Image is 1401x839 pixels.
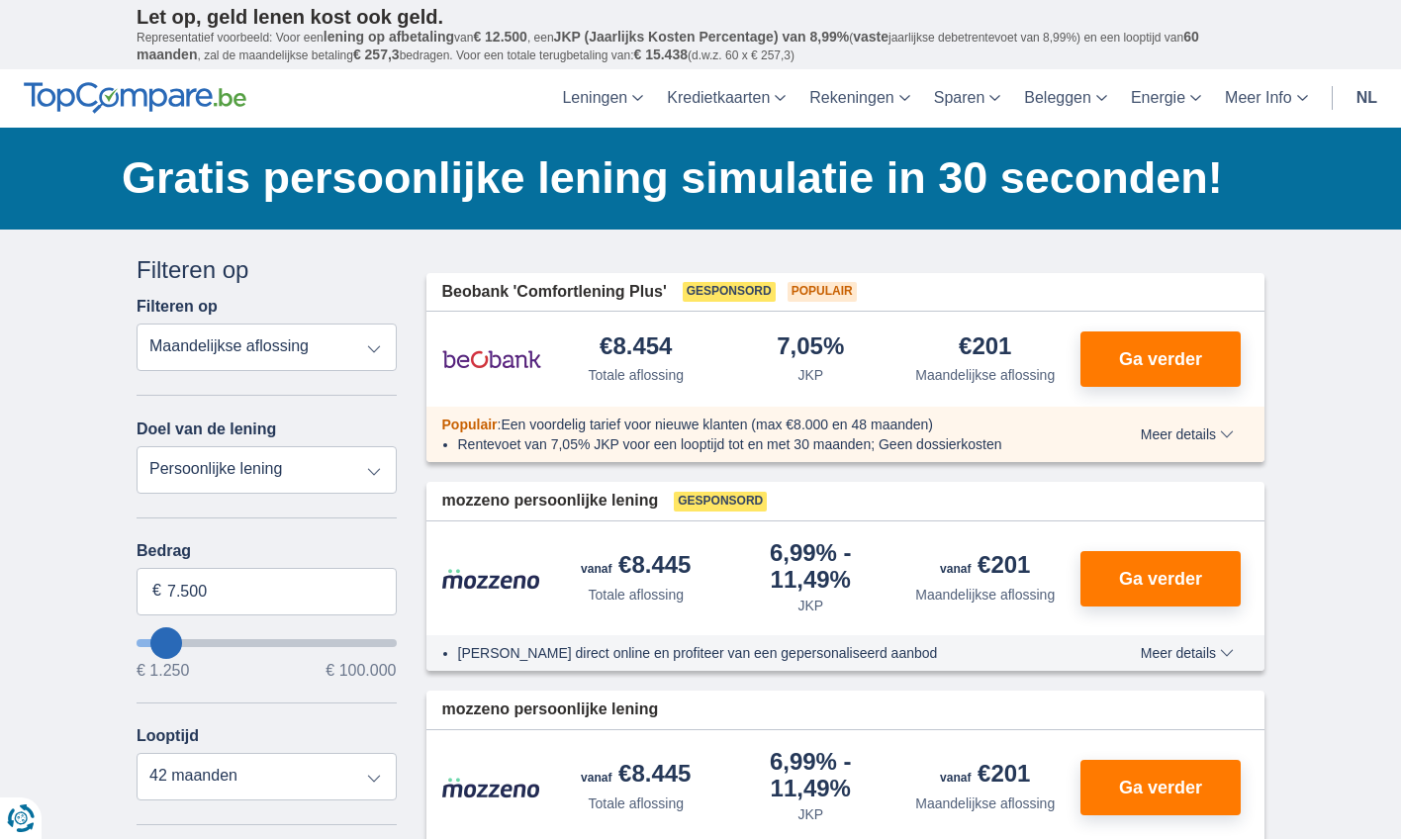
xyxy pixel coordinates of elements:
span: Ga verder [1119,779,1202,796]
button: Ga verder [1080,331,1241,387]
div: €201 [940,762,1030,790]
div: €8.445 [581,762,691,790]
span: Ga verder [1119,350,1202,368]
div: JKP [797,365,823,385]
img: product.pl.alt Mozzeno [442,568,541,590]
span: Gesponsord [683,282,776,302]
img: product.pl.alt Beobank [442,334,541,384]
img: product.pl.alt Mozzeno [442,777,541,798]
span: lening op afbetaling [324,29,454,45]
button: Ga verder [1080,551,1241,606]
span: vaste [853,29,888,45]
input: wantToBorrow [137,639,397,647]
label: Filteren op [137,298,218,316]
span: mozzeno persoonlijke lening [442,490,659,513]
span: mozzeno persoonlijke lening [442,699,659,721]
span: Populair [442,417,498,432]
a: Kredietkaarten [655,69,797,128]
span: Populair [788,282,857,302]
div: Maandelijkse aflossing [915,365,1055,385]
button: Ga verder [1080,760,1241,815]
div: Maandelijkse aflossing [915,585,1055,605]
li: Rentevoet van 7,05% JKP voor een looptijd tot en met 30 maanden; Geen dossierkosten [458,434,1069,454]
div: JKP [797,804,823,824]
span: € 100.000 [326,663,396,679]
label: Looptijd [137,727,199,745]
div: €201 [959,334,1011,361]
span: Gesponsord [674,492,767,512]
span: 60 maanden [137,29,1199,62]
span: € 257,3 [353,47,400,62]
div: Totale aflossing [588,365,684,385]
div: Totale aflossing [588,793,684,813]
div: JKP [797,596,823,615]
p: Let op, geld lenen kost ook geld. [137,5,1264,29]
a: Energie [1119,69,1213,128]
a: Leningen [550,69,655,128]
label: Doel van de lening [137,420,276,438]
span: € 15.438 [633,47,688,62]
div: 6,99% [731,541,890,592]
div: Maandelijkse aflossing [915,793,1055,813]
div: 7,05% [777,334,844,361]
label: Bedrag [137,542,397,560]
span: € [152,580,161,603]
img: TopCompare [24,82,246,114]
span: Meer details [1141,646,1234,660]
div: €8.454 [600,334,672,361]
button: Meer details [1126,645,1249,661]
a: Rekeningen [797,69,921,128]
span: Beobank 'Comfortlening Plus' [442,281,667,304]
div: €8.445 [581,553,691,581]
button: Meer details [1126,426,1249,442]
span: Ga verder [1119,570,1202,588]
span: € 1.250 [137,663,189,679]
div: 6,99% [731,750,890,800]
h1: Gratis persoonlijke lening simulatie in 30 seconden! [122,147,1264,209]
a: Sparen [922,69,1013,128]
div: : [426,415,1084,434]
a: Meer Info [1213,69,1320,128]
span: Meer details [1141,427,1234,441]
a: nl [1345,69,1389,128]
p: Representatief voorbeeld: Voor een van , een ( jaarlijkse debetrentevoet van 8,99%) en een loopti... [137,29,1264,64]
li: [PERSON_NAME] direct online en profiteer van een gepersonaliseerd aanbod [458,643,1069,663]
div: Filteren op [137,253,397,287]
span: € 12.500 [473,29,527,45]
span: Een voordelig tarief voor nieuwe klanten (max €8.000 en 48 maanden) [501,417,933,432]
div: Totale aflossing [588,585,684,605]
a: Beleggen [1012,69,1119,128]
div: €201 [940,553,1030,581]
span: JKP (Jaarlijks Kosten Percentage) van 8,99% [554,29,850,45]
